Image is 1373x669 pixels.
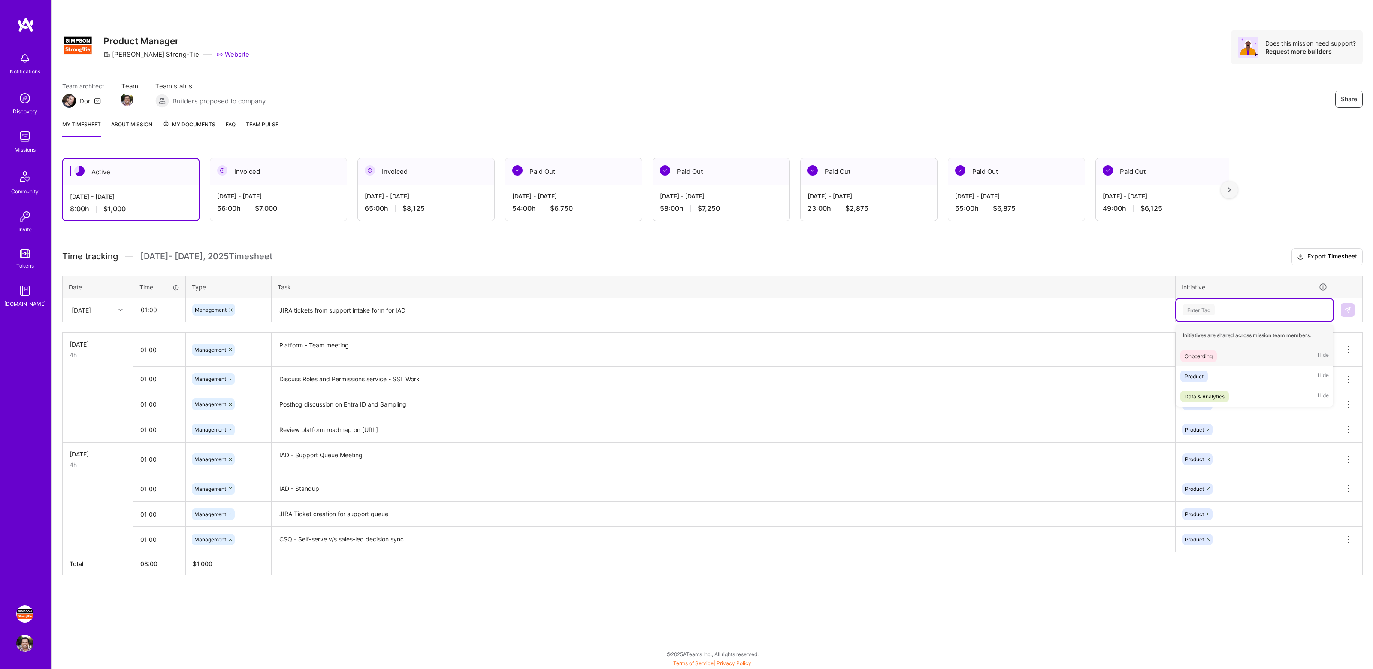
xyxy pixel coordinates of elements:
[18,225,32,234] div: Invite
[94,97,101,104] i: icon Mail
[133,552,186,575] th: 08:00
[134,298,185,321] input: HH:MM
[121,82,138,91] span: Team
[673,660,714,666] a: Terms of Service
[133,338,185,361] input: HH:MM
[70,350,126,359] div: 4h
[217,165,227,176] img: Invoiced
[216,50,249,59] a: Website
[103,50,199,59] div: [PERSON_NAME] Strong-Tie
[16,605,33,623] img: Simpson Strong-Tie: Product Manager
[16,635,33,652] img: User Avatar
[70,460,126,469] div: 4h
[1185,456,1204,462] span: Product
[1265,47,1356,55] div: Request more builders
[163,120,215,129] span: My Documents
[673,660,751,666] span: |
[1318,391,1329,402] span: Hide
[10,67,40,76] div: Notifications
[1228,187,1231,193] img: right
[272,444,1174,476] textarea: IAD - Support Queue Meeting
[79,97,91,106] div: Dor
[512,204,635,213] div: 54:00 h
[194,536,226,543] span: Management
[845,204,868,213] span: $2,875
[955,165,965,176] img: Paid Out
[62,94,76,108] img: Team Architect
[16,128,33,145] img: teamwork
[1096,158,1232,185] div: Paid Out
[807,204,930,213] div: 23:00 h
[133,528,185,551] input: HH:MM
[133,503,185,526] input: HH:MM
[226,120,236,137] a: FAQ
[512,192,635,201] div: [DATE] - [DATE]
[272,368,1174,391] textarea: Discuss Roles and Permissions service - SSL Work
[63,159,199,185] div: Active
[17,17,34,33] img: logo
[121,93,133,106] img: Team Member Avatar
[70,192,192,201] div: [DATE] - [DATE]
[365,204,487,213] div: 65:00 h
[1318,371,1329,382] span: Hide
[955,192,1078,201] div: [DATE] - [DATE]
[14,635,36,652] a: User Avatar
[801,158,937,185] div: Paid Out
[948,158,1085,185] div: Paid Out
[717,660,751,666] a: Privacy Policy
[1265,39,1356,47] div: Does this mission need support?
[74,166,85,176] img: Active
[660,204,783,213] div: 58:00 h
[1185,511,1204,517] span: Product
[807,192,930,201] div: [DATE] - [DATE]
[62,30,93,61] img: Company Logo
[133,477,185,500] input: HH:MM
[217,192,340,201] div: [DATE] - [DATE]
[103,51,110,58] i: icon CompanyGray
[63,276,133,298] th: Date
[272,528,1174,551] textarea: CSQ - Self-serve v/s sales-led decision sync
[1185,372,1204,381] div: Product
[70,340,126,349] div: [DATE]
[193,560,212,567] span: $ 1,000
[163,120,215,137] a: My Documents
[272,477,1174,501] textarea: IAD - Standup
[1183,303,1215,316] div: Enter Tag
[16,282,33,299] img: guide book
[272,418,1174,442] textarea: Review platform roadmap on [URL]
[365,192,487,201] div: [DATE] - [DATE]
[194,347,226,353] span: Management
[118,308,123,312] i: icon Chevron
[140,251,272,262] span: [DATE] - [DATE] , 2025 Timesheet
[62,120,101,137] a: My timesheet
[255,204,277,213] span: $7,000
[133,368,185,390] input: HH:MM
[16,261,34,270] div: Tokens
[1185,536,1204,543] span: Product
[4,299,46,308] div: [DOMAIN_NAME]
[272,276,1176,298] th: Task
[512,165,523,176] img: Paid Out
[11,187,39,196] div: Community
[1185,426,1204,433] span: Product
[660,165,670,176] img: Paid Out
[155,82,266,91] span: Team status
[272,393,1174,417] textarea: Posthog discussion on Entra ID and Sampling
[194,426,226,433] span: Management
[505,158,642,185] div: Paid Out
[217,204,340,213] div: 56:00 h
[194,511,226,517] span: Management
[194,401,226,407] span: Management
[16,50,33,67] img: bell
[133,393,185,416] input: HH:MM
[246,121,278,128] span: Team Pulse
[1103,165,1113,176] img: Paid Out
[16,208,33,225] img: Invite
[246,120,278,137] a: Team Pulse
[13,107,37,116] div: Discovery
[1335,91,1363,108] button: Share
[550,204,573,213] span: $6,750
[272,502,1174,526] textarea: JIRA Ticket creation for support queue
[653,158,789,185] div: Paid Out
[62,251,118,262] span: Time tracking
